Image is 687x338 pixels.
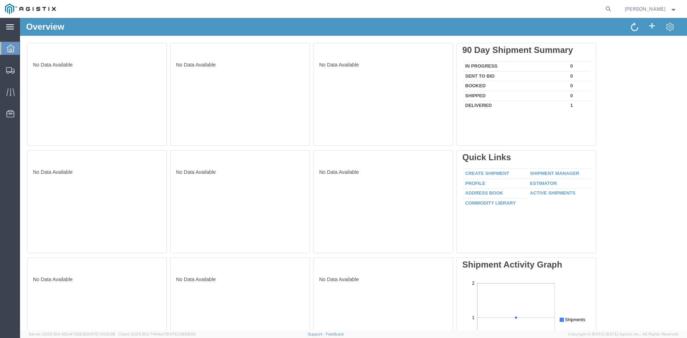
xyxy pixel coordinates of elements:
[510,153,559,158] a: Shipment Manager
[29,332,115,336] span: Server: 2025.19.0-192a4753216
[442,242,570,252] div: Shipment Activity Graph
[445,182,496,188] a: Commodity Library
[103,38,123,43] text: Shipments
[326,332,344,336] a: Feedback
[10,70,12,75] text: 0
[445,153,489,158] a: Create Shipment
[547,44,570,54] td: 0
[47,74,60,79] text: [DATE]
[625,5,666,13] span: Kathryn Salyers
[118,332,196,336] span: Client: 2025.19.0-7f44ea7
[445,172,483,178] a: Address Book
[156,151,284,232] div: No Data Available
[299,151,427,232] div: No Data Available
[166,332,196,336] span: [DATE] 09:58:55
[568,331,678,337] span: Copyright © [DATE]-[DATE] Agistix Inc., All Rights Reserved
[442,83,547,91] td: Delivered
[510,172,555,178] a: Active Shipments
[5,4,56,14] img: logo
[20,18,687,330] iframe: FS Legacy Container
[547,83,570,91] td: 1
[547,63,570,73] td: 0
[547,53,570,63] td: 0
[442,27,570,37] div: 90 Day Shipment Summary
[10,36,12,41] text: 1
[308,332,326,336] a: Support
[442,63,547,73] td: Booked
[103,38,121,43] text: Delivered
[13,151,141,232] div: No Data Available
[156,43,284,124] div: No Data Available
[442,53,547,63] td: Sent To Bid
[547,73,570,83] td: 0
[624,5,677,13] button: [PERSON_NAME]
[510,163,537,168] a: Estimator
[299,43,427,124] div: No Data Available
[442,134,570,144] div: Quick Links
[442,44,547,54] td: In Progress
[445,163,465,168] a: Profile
[442,73,547,83] td: Shipped
[10,2,12,7] text: 2
[86,332,115,336] span: [DATE] 10:05:38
